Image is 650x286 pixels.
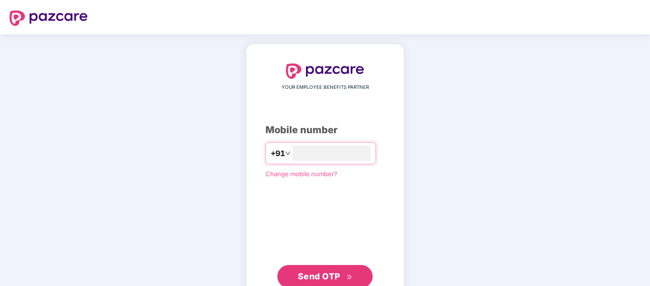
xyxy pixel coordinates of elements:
[285,150,291,156] span: down
[265,170,337,178] a: Change mobile number?
[298,271,340,281] span: Send OTP
[10,11,88,26] img: logo
[282,84,369,91] span: YOUR EMPLOYEE BENEFITS PARTNER
[265,123,385,138] div: Mobile number
[271,148,285,159] span: +91
[346,274,353,280] span: double-right
[286,64,364,79] img: logo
